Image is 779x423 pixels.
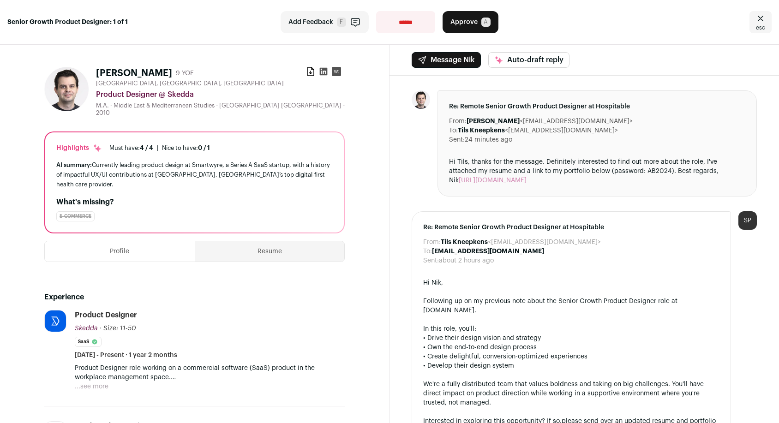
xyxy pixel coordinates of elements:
h2: Experience [44,292,345,303]
span: 4 / 4 [140,145,153,151]
div: Hi Tils, thanks for the message. Definitely interested to find out more about the role, I've atta... [449,157,745,185]
div: SP [738,211,757,230]
span: · Size: 11-50 [100,325,136,332]
img: 4c4e3325860deeccacd0479c0e1cc89794cf5ac4b49f8b27379bef25d82143ee.jpg [44,67,89,111]
div: Hi Nik, [423,278,719,287]
div: Nice to have: [162,144,210,152]
b: [PERSON_NAME] [467,118,520,125]
span: Skedda [75,325,98,332]
div: In this role, you'll: [423,324,719,334]
li: SaaS [75,337,102,347]
span: F [337,18,346,27]
div: Must have: [109,144,153,152]
dd: 24 minutes ago [465,135,512,144]
dd: about 2 hours ago [439,256,494,265]
dd: <[EMAIL_ADDRESS][DOMAIN_NAME]> [467,117,633,126]
div: Product Designer @ Skedda [96,89,345,100]
span: [GEOGRAPHIC_DATA], [GEOGRAPHIC_DATA], [GEOGRAPHIC_DATA] [96,80,284,87]
div: • Create delightful, conversion-optimized experiences [423,352,719,361]
strong: Senior Growth Product Designer: 1 of 1 [7,18,128,27]
button: Approve A [443,11,498,33]
span: Add Feedback [288,18,333,27]
button: Auto-draft reply [488,52,569,68]
button: Profile [45,241,195,262]
dt: From: [423,238,441,247]
ul: | [109,144,210,152]
h2: What's missing? [56,197,333,208]
a: [URL][DOMAIN_NAME] [459,177,527,184]
img: 711af9567a987b9a7516c7668df0023b53d8a57f06a2fc58165e94b7a2a5d5d8.jpg [45,310,66,332]
button: ...see more [75,382,108,391]
button: Resume [195,241,345,262]
div: We're a fully distributed team that values boldness and taking on big challenges. You'll have dir... [423,380,719,407]
img: 4c4e3325860deeccacd0479c0e1cc89794cf5ac4b49f8b27379bef25d82143ee.jpg [412,90,430,109]
button: Message Nik [412,52,481,68]
span: Re: Remote Senior Growth Product Designer at Hospitable [423,223,719,232]
b: [EMAIL_ADDRESS][DOMAIN_NAME] [432,248,544,255]
dt: To: [423,247,432,256]
p: Product Designer role working on a commercial software (SaaS) product in the workplace management... [75,363,345,382]
div: • Drive their design vision and strategy [423,334,719,343]
b: Tils Kneepkens [458,127,505,134]
dd: <[EMAIL_ADDRESS][DOMAIN_NAME]> [458,126,618,135]
div: 9 YOE [176,69,194,78]
dt: From: [449,117,467,126]
div: Currently leading product design at Smartwyre, a Series A SaaS startup, with a history of impactf... [56,160,333,189]
div: Following up on my previous note about the Senior Growth Product Designer role at [DOMAIN_NAME]. [423,297,719,315]
button: Add Feedback F [281,11,369,33]
div: • Own the end-to-end design process [423,343,719,352]
span: A [481,18,491,27]
div: E-commerce [56,211,95,221]
div: M.A. - Middle East & Mediterranean Studies - [GEOGRAPHIC_DATA] [GEOGRAPHIC_DATA] - 2010 [96,102,345,117]
b: Tils Kneepkens [441,239,488,245]
span: [DATE] - Present · 1 year 2 months [75,351,177,360]
div: Highlights [56,143,102,153]
h1: [PERSON_NAME] [96,67,172,80]
span: Re: Remote Senior Growth Product Designer at Hospitable [449,102,745,111]
span: Approve [450,18,478,27]
dt: Sent: [423,256,439,265]
dt: To: [449,126,458,135]
dt: Sent: [449,135,465,144]
a: Close [749,11,772,33]
span: esc [756,24,765,31]
div: • Develop their design system [423,361,719,370]
span: 0 / 1 [198,145,210,151]
span: AI summary: [56,162,92,168]
div: Product Designer [75,310,137,320]
dd: <[EMAIL_ADDRESS][DOMAIN_NAME]> [441,238,601,247]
